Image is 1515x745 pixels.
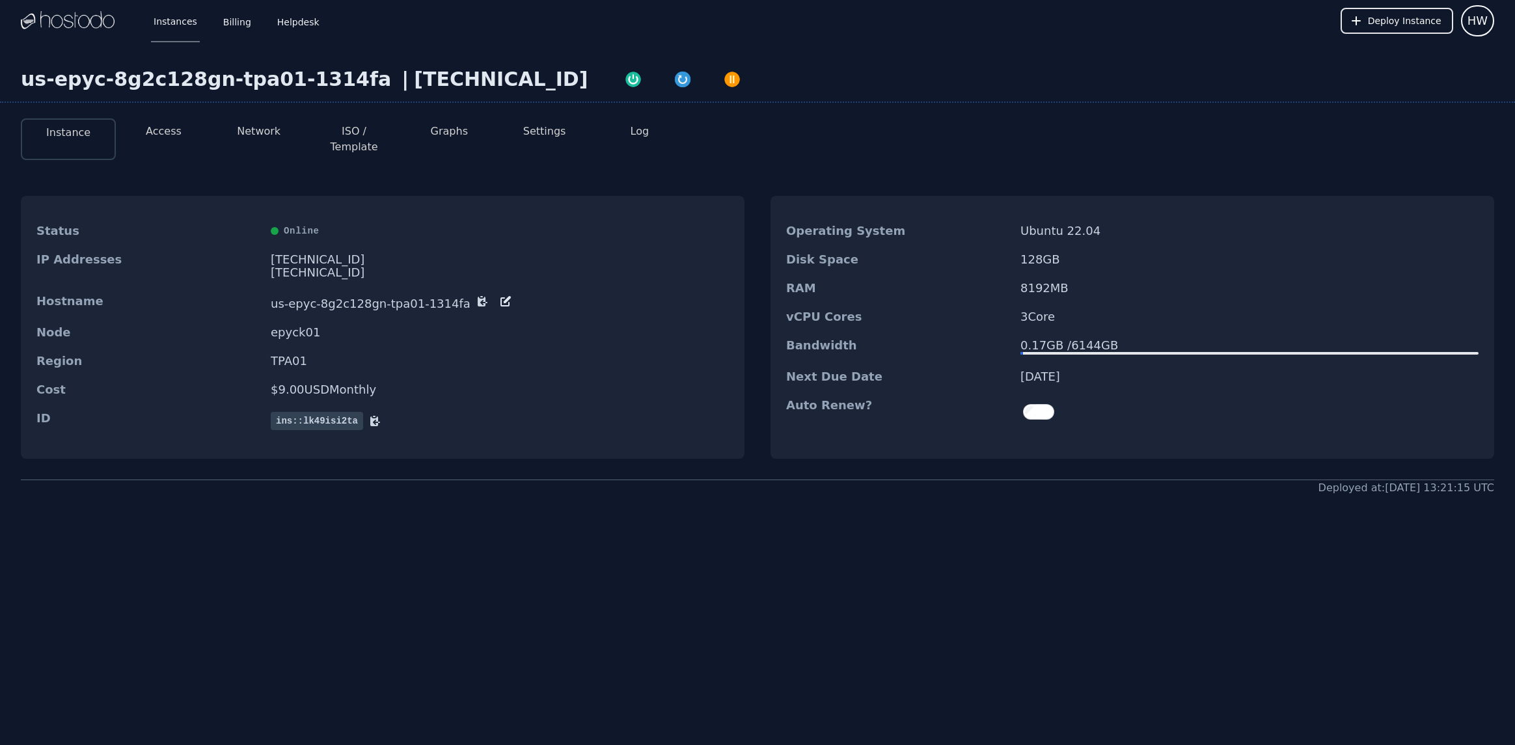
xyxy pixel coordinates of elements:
dd: us-epyc-8g2c128gn-tpa01-1314fa [271,295,729,310]
button: ISO / Template [317,124,391,155]
button: User menu [1461,5,1494,36]
div: [TECHNICAL_ID] [414,68,588,91]
dt: Operating System [786,224,1010,237]
button: Power Off [707,68,757,88]
dt: Status [36,224,260,237]
span: ins::lk49isi2ta [271,412,363,430]
dt: Region [36,355,260,368]
dt: Next Due Date [786,370,1010,383]
img: Power On [624,70,642,88]
div: Deployed at: [DATE] 13:21:15 UTC [1318,480,1494,496]
button: Graphs [431,124,468,139]
dt: Bandwidth [786,339,1010,355]
button: Deploy Instance [1341,8,1453,34]
img: Restart [674,70,692,88]
img: Power Off [723,70,741,88]
dd: 8192 MB [1020,282,1479,295]
dd: TPA01 [271,355,729,368]
div: | [396,68,414,91]
dd: 128 GB [1020,253,1479,266]
dt: ID [36,412,260,430]
dt: vCPU Cores [786,310,1010,323]
button: Log [631,124,649,139]
span: HW [1467,12,1488,30]
div: 0.17 GB / 6144 GB [1020,339,1479,352]
dt: IP Addresses [36,253,260,279]
dd: Ubuntu 22.04 [1020,224,1479,237]
dt: Auto Renew? [786,399,1010,425]
div: Online [271,224,729,237]
button: Instance [46,125,90,141]
div: [TECHNICAL_ID] [271,253,729,266]
dd: 3 Core [1020,310,1479,323]
dt: Cost [36,383,260,396]
dd: [DATE] [1020,370,1479,383]
button: Network [237,124,280,139]
dt: Hostname [36,295,260,310]
button: Power On [608,68,658,88]
dt: RAM [786,282,1010,295]
button: Settings [523,124,566,139]
button: Access [146,124,182,139]
dd: $ 9.00 USD Monthly [271,383,729,396]
div: us-epyc-8g2c128gn-tpa01-1314fa [21,68,396,91]
dt: Node [36,326,260,339]
div: [TECHNICAL_ID] [271,266,729,279]
dd: epyck01 [271,326,729,339]
button: Restart [658,68,707,88]
span: Deploy Instance [1368,14,1441,27]
dt: Disk Space [786,253,1010,266]
img: Logo [21,11,115,31]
